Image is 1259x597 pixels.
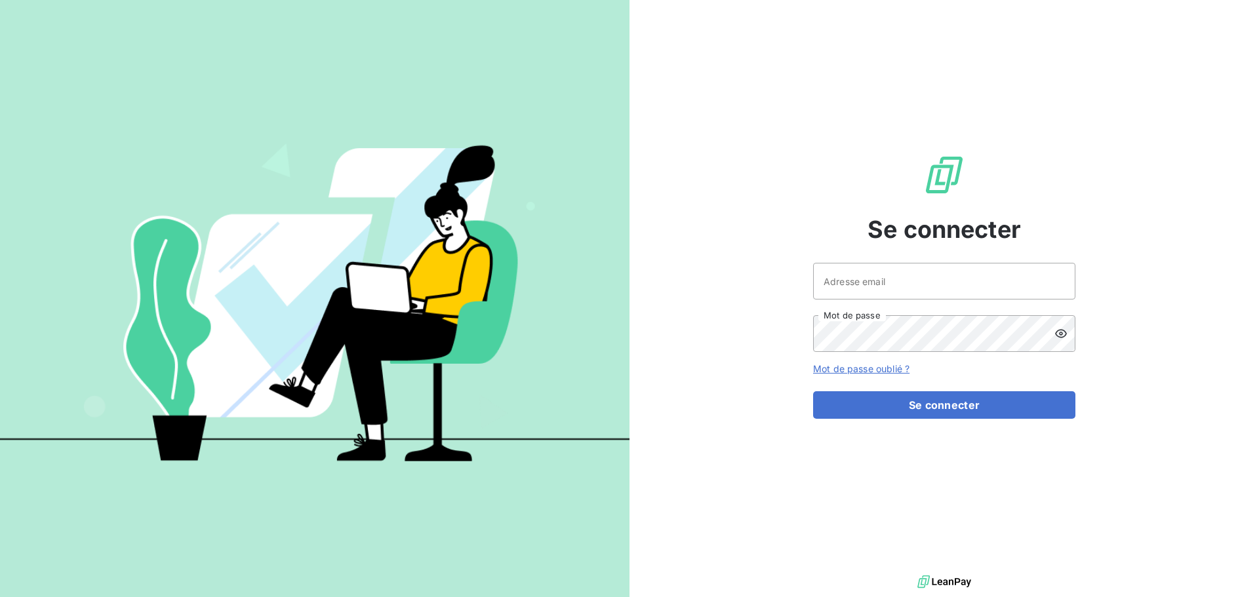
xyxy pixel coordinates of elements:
img: logo [917,572,971,592]
span: Se connecter [868,212,1021,247]
a: Mot de passe oublié ? [813,363,909,374]
button: Se connecter [813,391,1075,419]
input: placeholder [813,263,1075,299]
img: Logo LeanPay [923,154,965,196]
